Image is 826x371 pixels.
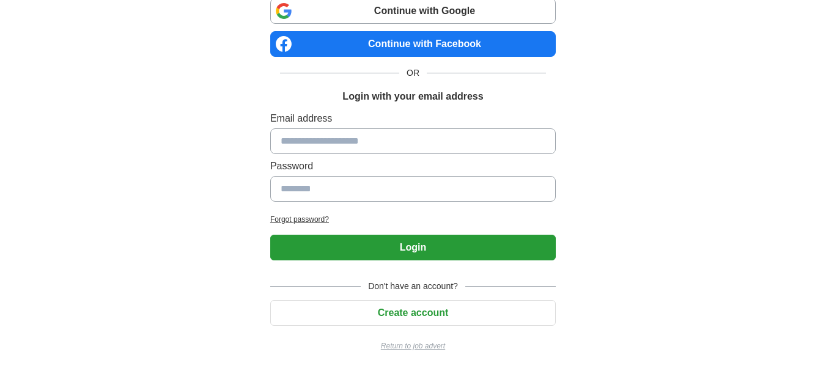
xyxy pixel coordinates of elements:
a: Create account [270,307,556,318]
a: Return to job advert [270,340,556,351]
label: Password [270,159,556,174]
span: OR [399,67,427,79]
button: Login [270,235,556,260]
a: Forgot password? [270,214,556,225]
span: Don't have an account? [361,280,465,293]
a: Continue with Facebook [270,31,556,57]
h1: Login with your email address [342,89,483,104]
label: Email address [270,111,556,126]
button: Create account [270,300,556,326]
